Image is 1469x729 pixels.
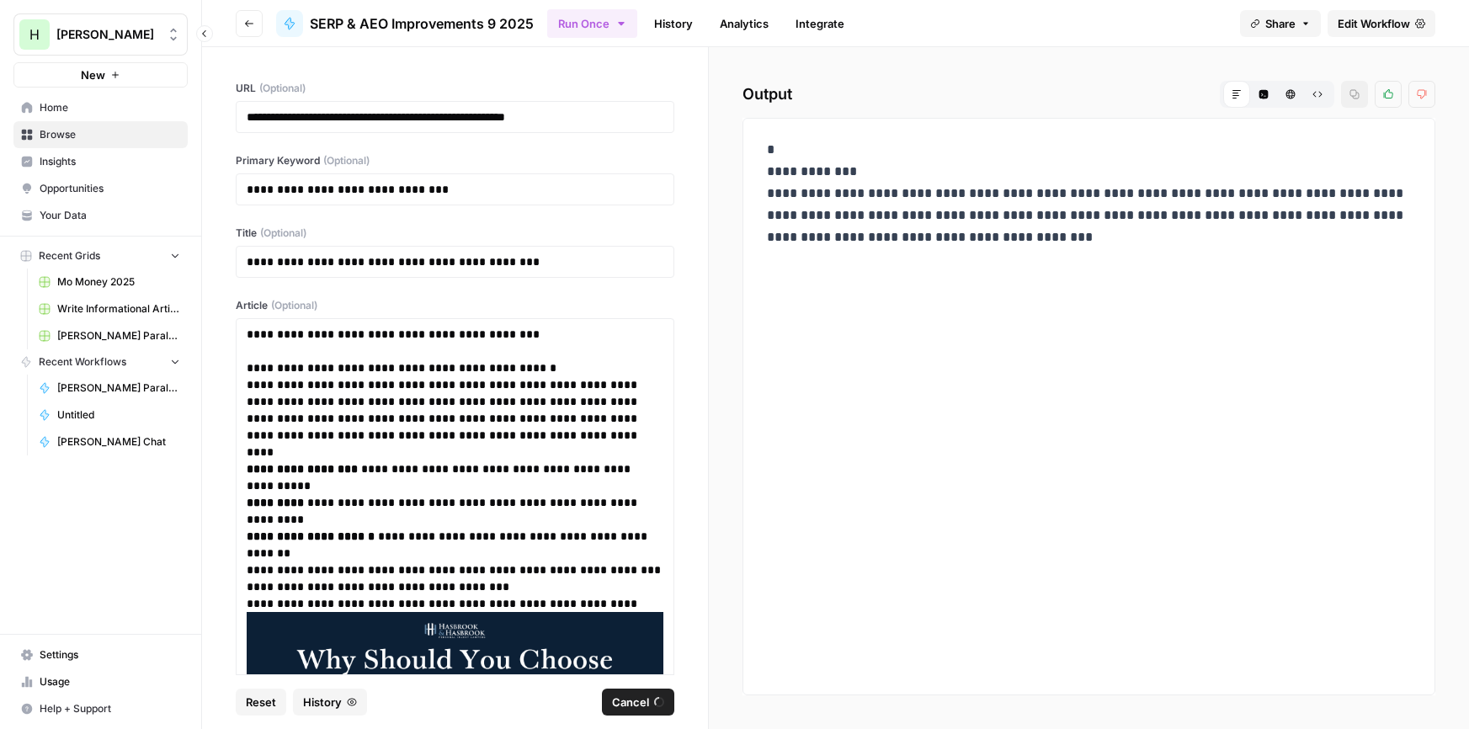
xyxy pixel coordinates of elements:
[602,689,674,716] button: Cancel
[31,375,188,402] a: [PERSON_NAME] Paralegal
[323,153,370,168] span: (Optional)
[13,148,188,175] a: Insights
[31,402,188,428] a: Untitled
[57,380,180,396] span: [PERSON_NAME] Paralegal
[260,226,306,241] span: (Optional)
[1338,15,1410,32] span: Edit Workflow
[13,94,188,121] a: Home
[29,24,40,45] span: H
[56,26,158,43] span: [PERSON_NAME]
[13,243,188,269] button: Recent Grids
[40,100,180,115] span: Home
[710,10,779,37] a: Analytics
[1265,15,1296,32] span: Share
[57,301,180,317] span: Write Informational Article
[31,295,188,322] a: Write Informational Article
[236,81,674,96] label: URL
[13,121,188,148] a: Browse
[644,10,703,37] a: History
[1240,10,1321,37] button: Share
[39,354,126,370] span: Recent Workflows
[547,9,637,38] button: Run Once
[271,298,317,313] span: (Optional)
[57,274,180,290] span: Mo Money 2025
[259,81,306,96] span: (Optional)
[236,153,674,168] label: Primary Keyword
[236,226,674,241] label: Title
[57,434,180,450] span: [PERSON_NAME] Chat
[612,694,649,710] span: Cancel
[13,349,188,375] button: Recent Workflows
[236,298,674,313] label: Article
[276,10,534,37] a: SERP & AEO Improvements 9 2025
[13,641,188,668] a: Settings
[40,127,180,142] span: Browse
[40,154,180,169] span: Insights
[57,407,180,423] span: Untitled
[31,269,188,295] a: Mo Money 2025
[57,328,180,343] span: [PERSON_NAME] Paralegal Grid
[303,694,342,710] span: History
[236,689,286,716] button: Reset
[13,202,188,229] a: Your Data
[13,695,188,722] button: Help + Support
[13,13,188,56] button: Workspace: Hasbrook
[40,181,180,196] span: Opportunities
[742,81,1435,108] h2: Output
[13,62,188,88] button: New
[39,248,100,263] span: Recent Grids
[293,689,367,716] button: History
[785,10,854,37] a: Integrate
[13,175,188,202] a: Opportunities
[31,322,188,349] a: [PERSON_NAME] Paralegal Grid
[13,668,188,695] a: Usage
[40,208,180,223] span: Your Data
[1328,10,1435,37] a: Edit Workflow
[40,701,180,716] span: Help + Support
[310,13,534,34] span: SERP & AEO Improvements 9 2025
[31,428,188,455] a: [PERSON_NAME] Chat
[40,647,180,662] span: Settings
[246,694,276,710] span: Reset
[40,674,180,689] span: Usage
[81,67,105,83] span: New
